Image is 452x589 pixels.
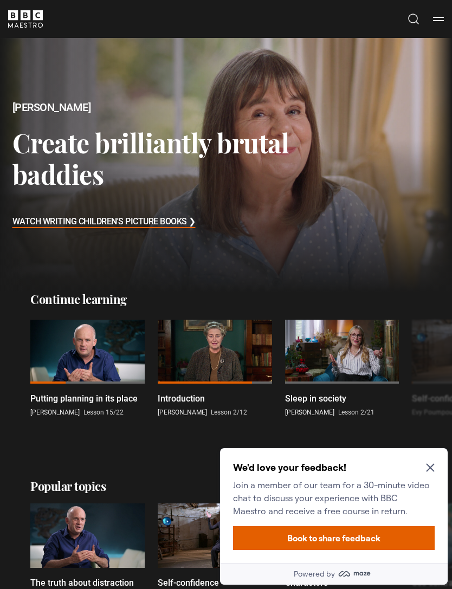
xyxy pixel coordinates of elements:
[8,10,43,28] svg: BBC Maestro
[338,409,374,416] span: Lesson 2/21
[17,35,215,74] p: Join a member of our team for a 30-minute video chat to discuss your experience with BBC Maestro ...
[158,320,272,418] a: Introduction [PERSON_NAME] Lesson 2/12
[17,17,215,30] h2: We'd love your feedback!
[285,409,334,416] span: [PERSON_NAME]
[30,392,138,405] p: Putting planning in its place
[30,292,422,307] h2: Continue learning
[30,409,80,416] span: [PERSON_NAME]
[4,119,232,141] a: Powered by maze
[285,392,346,405] p: Sleep in society
[83,409,124,416] span: Lesson 15/22
[4,4,232,141] div: Optional study invitation
[158,392,205,405] p: Introduction
[285,320,399,418] a: Sleep in society [PERSON_NAME] Lesson 2/21
[210,20,219,28] button: Close Maze Prompt
[30,320,145,418] a: Putting planning in its place [PERSON_NAME] Lesson 15/22
[12,214,196,230] h3: Watch Writing Children's Picture Books ❯
[17,82,219,106] button: Book to share feedback
[30,478,106,495] h2: Popular topics
[211,409,247,416] span: Lesson 2/12
[158,409,207,416] span: [PERSON_NAME]
[12,100,299,115] h2: [PERSON_NAME]
[12,127,299,190] h3: Create brilliantly brutal baddies
[433,14,444,24] button: Toggle navigation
